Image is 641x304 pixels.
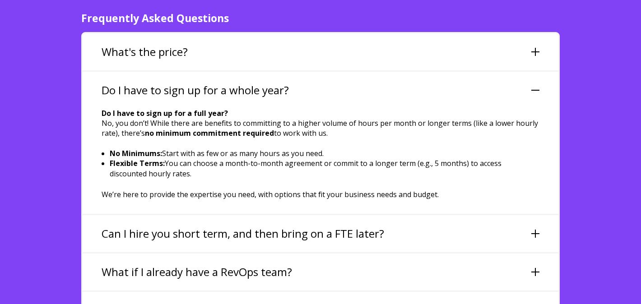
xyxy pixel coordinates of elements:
[102,108,539,138] p: No, you don’t! While there are benefits to committing to a higher volume of hours per month or lo...
[81,11,229,25] span: Frequently Asked Questions
[102,44,188,60] h3: What's the price?
[110,158,165,168] strong: Flexible Terms:
[110,148,162,158] strong: No Minimums:
[145,128,274,138] strong: no minimum commitment required
[102,264,292,280] h3: What if I already have a RevOps team?
[102,83,289,98] h3: Do I have to sign up for a whole year?
[110,148,539,158] li: Start with as few or as many hours as you need.
[102,108,228,118] strong: Do I have to sign up for a full year?
[102,189,539,199] p: We’re here to provide the expertise you need, with options that fit your business needs and budget.
[102,226,384,241] h3: Can I hire you short term, and then bring on a FTE later?
[110,158,539,179] li: You can choose a month-to-month agreement or commit to a longer term (e.g., 5 months) to access d...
